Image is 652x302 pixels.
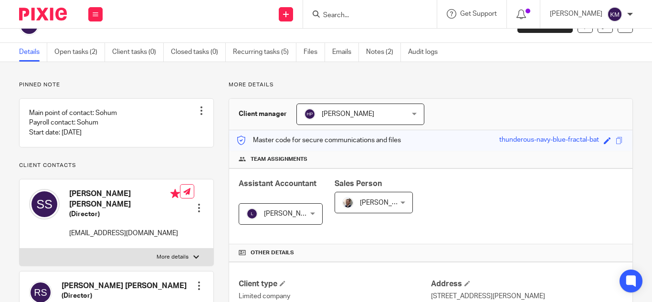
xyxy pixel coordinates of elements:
span: [PERSON_NAME] [322,111,374,117]
span: Other details [251,249,294,257]
h5: (Director) [69,209,180,219]
p: [PERSON_NAME] [550,9,602,19]
p: [EMAIL_ADDRESS][DOMAIN_NAME] [69,229,180,238]
a: Details [19,43,47,62]
a: Notes (2) [366,43,401,62]
a: Files [304,43,325,62]
input: Search [322,11,408,20]
a: Emails [332,43,359,62]
h4: Client type [239,279,431,289]
img: Matt%20Circle.png [342,197,354,208]
h4: [PERSON_NAME] [PERSON_NAME] [69,189,180,209]
p: More details [157,253,189,261]
a: Recurring tasks (5) [233,43,296,62]
p: Limited company [239,292,431,301]
img: svg%3E [246,208,258,219]
p: Master code for secure communications and files [236,135,401,145]
img: svg%3E [607,7,622,22]
h3: Client manager [239,109,287,119]
span: [PERSON_NAME] [360,199,412,206]
p: Client contacts [19,162,214,169]
p: More details [229,81,633,89]
img: Pixie [19,8,67,21]
h4: Address [431,279,623,289]
a: Closed tasks (0) [171,43,226,62]
h5: (Director) [62,291,187,301]
span: Sales Person [335,180,382,187]
img: svg%3E [304,108,315,120]
span: Team assignments [251,156,307,163]
span: Assistant Accountant [239,180,316,187]
a: Audit logs [408,43,445,62]
div: thunderous-navy-blue-fractal-bat [499,135,599,146]
img: svg%3E [29,189,60,219]
a: Client tasks (0) [112,43,164,62]
span: [PERSON_NAME] V [264,210,322,217]
span: Get Support [460,10,497,17]
a: Open tasks (2) [54,43,105,62]
p: [STREET_ADDRESS][PERSON_NAME] [431,292,623,301]
h4: [PERSON_NAME] [PERSON_NAME] [62,281,187,291]
p: Pinned note [19,81,214,89]
i: Primary [170,189,180,198]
